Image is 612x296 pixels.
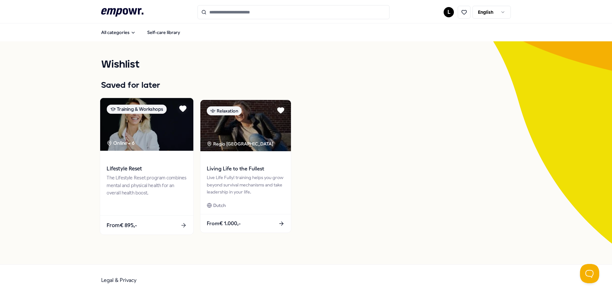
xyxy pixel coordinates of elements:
[207,106,242,115] div: Relaxation
[101,79,511,92] h1: Saved for later
[107,165,187,173] span: Lifestyle Reset
[213,202,226,209] span: Dutch
[107,221,137,229] span: From € 895,-
[207,174,285,195] div: Live Life Fully! training helps you grow beyond survival mechanisms and take leadership in your l...
[101,277,137,283] a: Legal & Privacy
[197,5,390,19] input: Search for products, categories or subcategories
[100,98,193,151] img: package image
[207,165,285,173] span: Living Life to the Fullest
[101,57,511,73] h1: Wishlist
[96,26,141,39] button: All categories
[207,140,274,147] div: Regio [GEOGRAPHIC_DATA]
[207,219,241,228] span: From € 1.000,-
[200,100,291,151] img: package image
[107,139,134,147] div: Online + 6
[107,104,166,114] div: Training & Workshops
[96,26,185,39] nav: Main
[142,26,185,39] a: Self-care library
[200,100,291,233] a: package imageRelaxationRegio [GEOGRAPHIC_DATA] Living Life to the FullestLive Life Fully! trainin...
[444,7,454,17] button: L
[107,174,187,196] div: The Lifestyle Reset program combines mental and physical health for an overall health boost.
[100,98,194,235] a: package imageTraining & WorkshopsOnline + 6Lifestyle ResetThe Lifestyle Reset program combines me...
[580,264,599,283] iframe: Help Scout Beacon - Open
